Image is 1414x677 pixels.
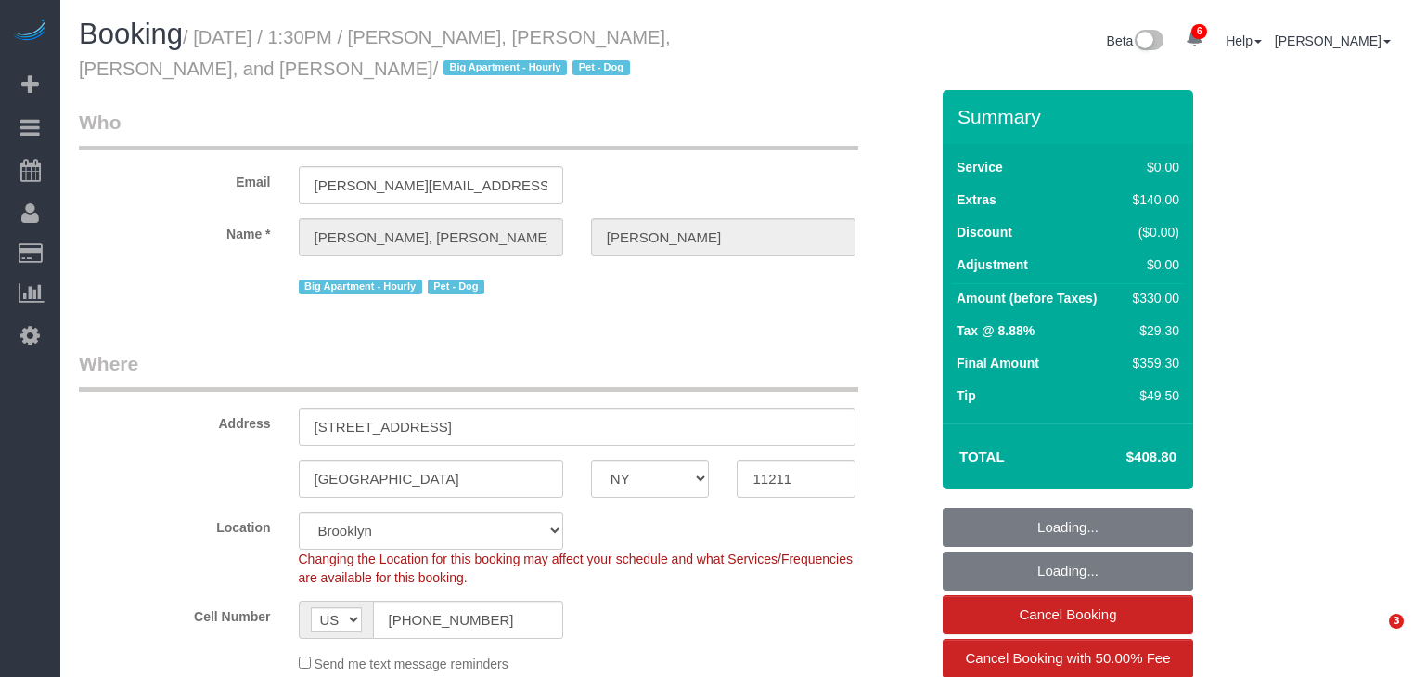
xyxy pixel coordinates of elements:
label: Service [957,158,1003,176]
span: Booking [79,18,183,50]
span: Send me text message reminders [314,657,508,671]
label: Amount (before Taxes) [957,289,1097,307]
label: Address [65,408,285,433]
div: $140.00 [1125,190,1179,209]
span: 6 [1191,24,1207,39]
img: Automaid Logo [11,19,48,45]
span: Big Apartment - Hourly [443,60,567,75]
strong: Total [959,449,1005,464]
div: $359.30 [1125,354,1179,372]
a: [PERSON_NAME] [1275,33,1391,48]
span: Cancel Booking with 50.00% Fee [966,650,1171,666]
label: Cell Number [65,601,285,626]
a: Cancel Booking [943,595,1193,634]
label: Extras [957,190,996,209]
span: / [433,59,636,79]
legend: Who [79,109,858,150]
a: 6 [1176,19,1213,59]
a: Beta [1107,33,1164,48]
div: $0.00 [1125,158,1179,176]
span: Changing the Location for this booking may affect your schedule and what Services/Frequencies are... [299,552,853,585]
span: Pet - Dog [428,280,484,294]
input: Last Name [591,218,855,256]
div: $49.50 [1125,386,1179,405]
div: $29.30 [1125,321,1179,340]
input: Cell Number [373,601,563,639]
label: Final Amount [957,354,1039,372]
label: Tax @ 8.88% [957,321,1035,340]
h4: $408.80 [1071,449,1176,465]
span: Pet - Dog [572,60,629,75]
input: City [299,460,563,498]
div: $0.00 [1125,255,1179,274]
span: 3 [1389,614,1404,629]
label: Adjustment [957,255,1028,274]
div: ($0.00) [1125,223,1179,241]
h3: Summary [958,106,1184,127]
input: Email [299,166,563,204]
label: Name * [65,218,285,243]
label: Email [65,166,285,191]
label: Location [65,512,285,537]
div: $330.00 [1125,289,1179,307]
label: Tip [957,386,976,405]
small: / [DATE] / 1:30PM / [PERSON_NAME], [PERSON_NAME], [PERSON_NAME], and [PERSON_NAME] [79,27,671,79]
input: Zip Code [737,460,855,498]
label: Discount [957,223,1012,241]
iframe: Intercom live chat [1351,614,1395,658]
img: New interface [1133,30,1163,54]
legend: Where [79,350,858,392]
input: First Name [299,218,563,256]
a: Help [1226,33,1262,48]
span: Big Apartment - Hourly [299,280,422,294]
